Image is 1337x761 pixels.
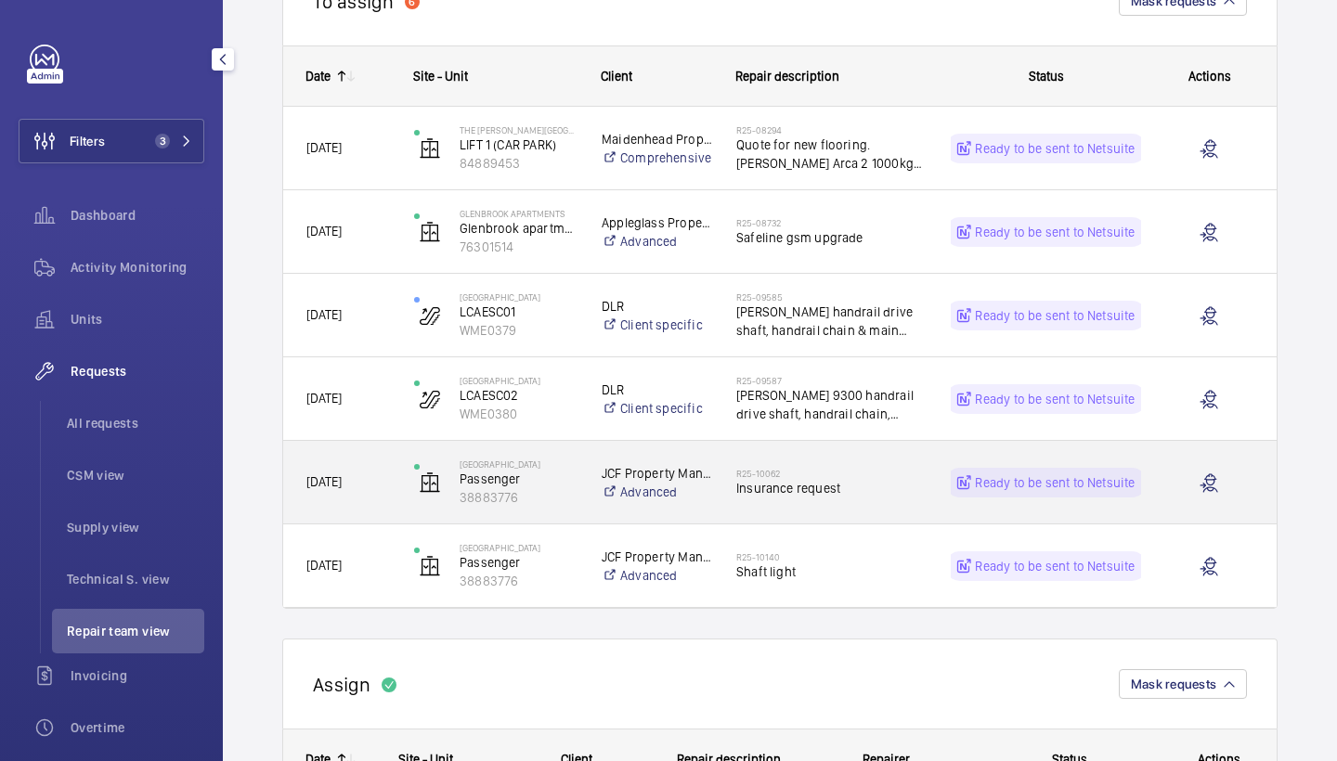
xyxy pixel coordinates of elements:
[601,69,632,84] span: Client
[460,405,578,423] p: WME0380
[602,464,712,483] p: JCF Property Management - [GEOGRAPHIC_DATA]
[419,304,441,327] img: escalator.svg
[306,391,342,406] span: [DATE]
[460,219,578,238] p: Glenbrook apartments left hand lift
[71,666,204,685] span: Invoicing
[602,297,712,316] p: DLR
[419,221,441,243] img: elevator.svg
[67,622,204,640] span: Repair team view
[155,134,170,148] span: 3
[419,137,441,160] img: elevator.svg
[305,69,331,84] div: Date
[736,375,927,386] h2: R25-09587
[460,154,578,173] p: 84889453
[602,213,712,232] p: Appleglass Properties Ltd
[460,303,578,321] p: LCAESC01
[736,562,927,581] span: Shaft light
[602,232,712,251] a: Advanced
[736,124,927,135] h2: R25-08294
[602,548,712,566] p: JCF Property Management - [GEOGRAPHIC_DATA]
[736,479,927,497] span: Insurance request
[460,553,578,572] p: Passenger
[736,135,927,173] span: Quote for new flooring. [PERSON_NAME] Arca 2 1000kg lift approx 2.5m x 1.5m
[460,542,578,553] p: [GEOGRAPHIC_DATA]
[460,238,578,256] p: 76301514
[975,473,1135,492] p: Ready to be sent to Netsuite
[460,458,578,470] p: [GEOGRAPHIC_DATA]
[71,206,204,225] span: Dashboard
[67,466,204,484] span: CSM view
[460,470,578,488] p: Passenger
[460,572,578,590] p: 38883776
[460,386,578,405] p: LCAESC02
[71,258,204,277] span: Activity Monitoring
[1119,669,1247,699] button: Mask requests
[306,474,342,489] span: [DATE]
[419,388,441,410] img: escalator.svg
[460,375,578,386] p: [GEOGRAPHIC_DATA]
[975,306,1135,325] p: Ready to be sent to Netsuite
[419,555,441,577] img: elevator.svg
[1131,677,1216,691] span: Mask requests
[419,471,441,494] img: elevator.svg
[283,107,1277,190] div: Press SPACE to select this row.
[460,291,578,303] p: [GEOGRAPHIC_DATA]
[975,557,1135,575] p: Ready to be sent to Netsuite
[70,132,105,150] span: Filters
[602,380,712,399] p: DLR
[1029,69,1064,84] span: Status
[460,124,578,135] p: The [PERSON_NAME][GEOGRAPHIC_DATA]
[735,69,839,84] span: Repair description
[736,468,927,479] h2: R25-10062
[602,130,712,148] p: Maidenhead Property Holdings Ltd, c/o Helix Property Advisors Ltd
[283,274,1277,357] div: Press SPACE to select this row.
[736,291,927,303] h2: R25-09585
[736,551,927,562] h2: R25-10140
[283,441,1277,524] div: Press SPACE to select this row.
[736,217,927,228] h2: R25-08732
[306,224,342,239] span: [DATE]
[736,228,927,247] span: Safeline gsm upgrade
[602,399,712,418] a: Client specific
[460,208,578,219] p: Glenbrook Apartments
[306,558,342,573] span: [DATE]
[283,524,1277,608] div: Press SPACE to select this row.
[736,386,927,423] span: [PERSON_NAME] 9300 handrail drive shaft, handrail chain, bearings & main shaft handrail sprocket
[602,566,712,585] a: Advanced
[71,362,204,380] span: Requests
[975,390,1135,408] p: Ready to be sent to Netsuite
[71,310,204,329] span: Units
[975,223,1135,241] p: Ready to be sent to Netsuite
[71,718,204,737] span: Overtime
[460,321,578,340] p: WME0379
[1188,69,1231,84] span: Actions
[283,190,1277,274] div: Press SPACE to select this row.
[283,357,1277,441] div: Press SPACE to select this row.
[602,148,712,167] a: Comprehensive
[19,119,204,163] button: Filters3
[67,518,204,536] span: Supply view
[413,69,468,84] span: Site - Unit
[975,139,1135,158] p: Ready to be sent to Netsuite
[67,414,204,432] span: All requests
[460,488,578,507] p: 38883776
[602,483,712,501] a: Advanced
[313,673,370,696] h2: Assign
[306,140,342,155] span: [DATE]
[306,307,342,322] span: [DATE]
[736,303,927,340] span: [PERSON_NAME] handrail drive shaft, handrail chain & main handrail sprocket
[460,135,578,154] p: LIFT 1 (CAR PARK)
[67,570,204,588] span: Technical S. view
[602,316,712,334] a: Client specific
